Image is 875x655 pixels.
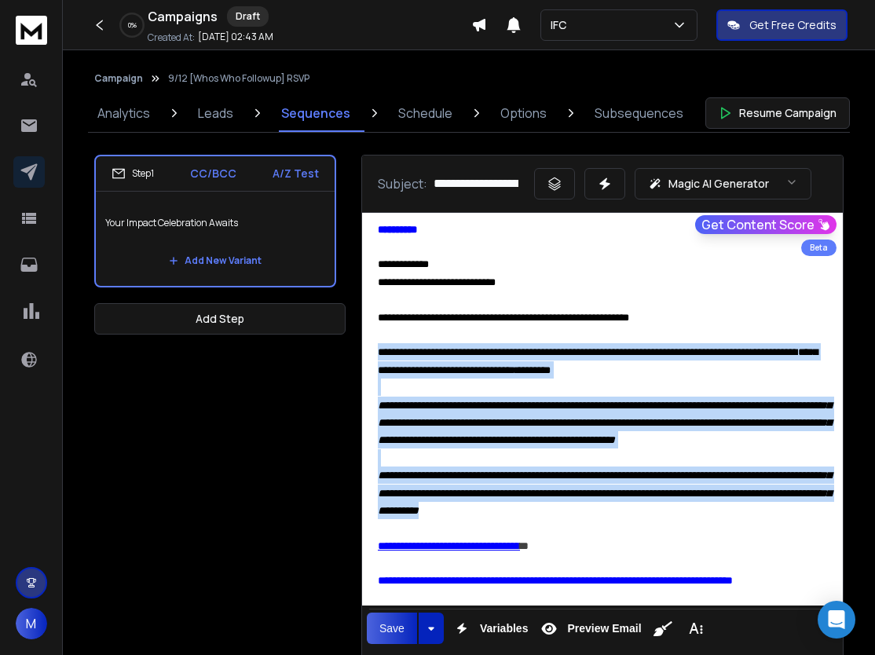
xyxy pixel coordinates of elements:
[705,97,850,129] button: Resume Campaign
[447,613,532,644] button: Variables
[198,31,273,43] p: [DATE] 02:43 AM
[749,17,837,33] p: Get Free Credits
[716,9,848,41] button: Get Free Credits
[635,168,811,199] button: Magic AI Generator
[94,72,143,85] button: Campaign
[367,613,417,644] button: Save
[398,104,452,123] p: Schedule
[112,166,154,181] div: Step 1
[681,613,711,644] button: More Text
[648,613,678,644] button: Clean HTML
[156,245,274,276] button: Add New Variant
[227,6,269,27] div: Draft
[534,613,644,644] button: Preview Email
[190,166,236,181] p: CC/BCC
[801,240,837,256] div: Beta
[477,622,532,635] span: Variables
[668,176,769,192] p: Magic AI Generator
[585,94,693,132] a: Subsequences
[128,20,137,30] p: 0 %
[491,94,556,132] a: Options
[16,608,47,639] button: M
[818,601,855,639] div: Open Intercom Messenger
[105,201,325,245] p: Your Impact Celebration Awaits
[389,94,462,132] a: Schedule
[148,7,218,26] h1: Campaigns
[564,622,644,635] span: Preview Email
[94,303,346,335] button: Add Step
[16,16,47,45] img: logo
[189,94,243,132] a: Leads
[500,104,547,123] p: Options
[88,94,159,132] a: Analytics
[281,104,350,123] p: Sequences
[272,94,360,132] a: Sequences
[378,174,427,193] p: Subject:
[695,215,837,234] button: Get Content Score
[551,17,573,33] p: IFC
[273,166,319,181] p: A/Z Test
[595,104,683,123] p: Subsequences
[168,72,309,85] p: 9/12 [Whos Who Followup] RSVP
[94,155,336,287] li: Step1CC/BCCA/Z TestYour Impact Celebration AwaitsAdd New Variant
[198,104,233,123] p: Leads
[148,31,195,44] p: Created At:
[97,104,150,123] p: Analytics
